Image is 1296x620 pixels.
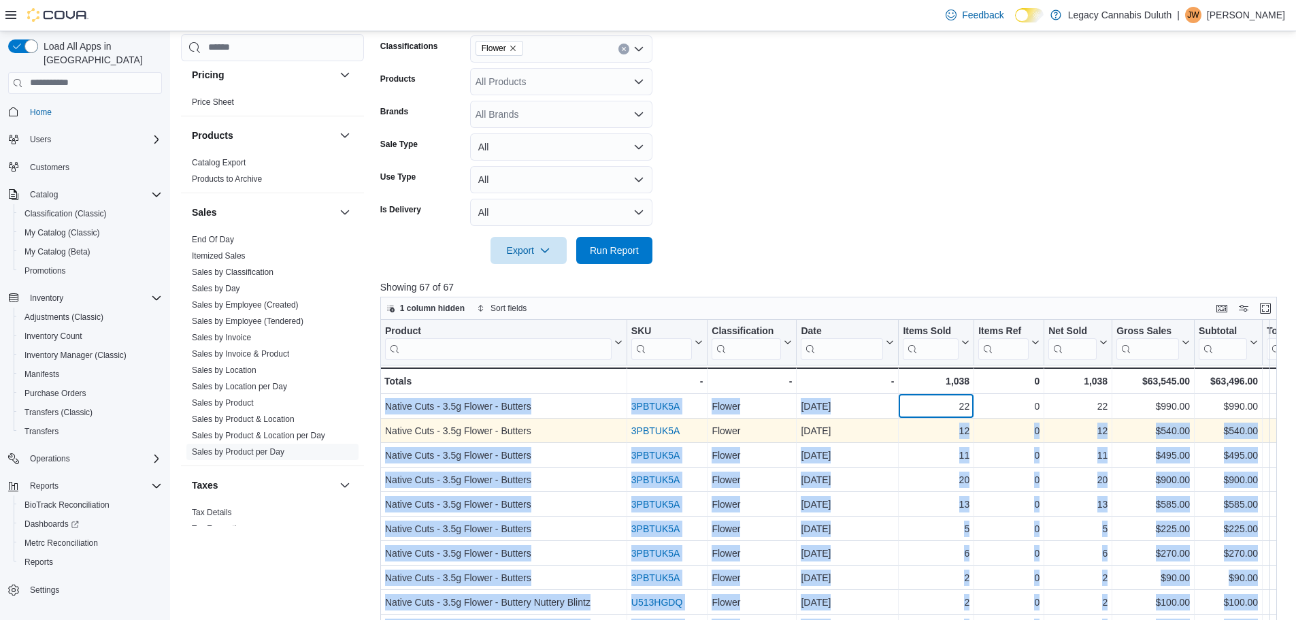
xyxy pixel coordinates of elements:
[978,496,1040,512] div: 0
[978,447,1040,463] div: 0
[14,308,167,327] button: Adjustments (Classic)
[1207,7,1285,23] p: [PERSON_NAME]
[30,134,51,145] span: Users
[1214,300,1230,316] button: Keyboard shortcuts
[192,234,234,245] span: End Of Day
[3,130,167,149] button: Users
[192,267,273,278] span: Sales by Classification
[1116,325,1179,338] div: Gross Sales
[192,316,303,327] span: Sales by Employee (Tendered)
[192,414,295,424] a: Sales by Product & Location
[903,325,959,338] div: Items Sold
[192,397,254,408] span: Sales by Product
[1116,570,1190,586] div: $90.00
[1116,521,1190,537] div: $225.00
[19,497,115,513] a: BioTrack Reconciliation
[631,499,680,510] a: 3PBTUK5A
[470,133,652,161] button: All
[14,515,167,534] a: Dashboards
[24,103,162,120] span: Home
[192,507,232,518] span: Tax Details
[1199,398,1258,414] div: $990.00
[978,373,1040,389] div: 0
[24,290,162,306] span: Inventory
[192,206,334,219] button: Sales
[19,554,162,570] span: Reports
[19,328,162,344] span: Inventory Count
[1048,447,1108,463] div: 11
[337,477,353,493] button: Taxes
[903,325,959,359] div: Items Sold
[712,325,781,338] div: Classification
[181,504,364,542] div: Taxes
[192,508,232,517] a: Tax Details
[385,570,622,586] div: Native Cuts - 3.5g Flower - Butters
[385,325,612,338] div: Product
[3,102,167,122] button: Home
[903,496,969,512] div: 13
[192,431,325,440] a: Sales by Product & Location per Day
[19,328,88,344] a: Inventory Count
[24,159,162,176] span: Customers
[1116,325,1190,359] button: Gross Sales
[385,521,622,537] div: Native Cuts - 3.5g Flower - Butters
[192,250,246,261] span: Itemized Sales
[1199,472,1258,488] div: $900.00
[19,309,109,325] a: Adjustments (Classic)
[192,283,240,294] span: Sales by Day
[14,242,167,261] button: My Catalog (Beta)
[24,407,93,418] span: Transfers (Classic)
[385,447,622,463] div: Native Cuts - 3.5g Flower - Butters
[14,495,167,515] button: BioTrack Reconciliation
[3,449,167,468] button: Operations
[631,325,693,359] div: SKU URL
[1199,447,1258,463] div: $495.00
[192,349,289,359] a: Sales by Invoice & Product
[590,244,639,257] span: Run Report
[24,186,162,203] span: Catalog
[631,548,680,559] a: 3PBTUK5A
[1116,545,1190,561] div: $270.00
[192,235,234,244] a: End Of Day
[19,244,96,260] a: My Catalog (Beta)
[192,129,334,142] button: Products
[631,572,680,583] a: 3PBTUK5A
[380,139,418,150] label: Sale Type
[19,385,92,402] a: Purchase Orders
[1199,521,1258,537] div: $225.00
[576,237,652,264] button: Run Report
[24,519,79,529] span: Dashboards
[1185,7,1201,23] div: Joel Wilken-Simon
[903,594,969,610] div: 2
[1048,521,1108,537] div: 5
[19,263,71,279] a: Promotions
[19,423,162,440] span: Transfers
[19,535,162,551] span: Metrc Reconciliation
[1199,545,1258,561] div: $270.00
[385,594,622,610] div: Native Cuts - 3.5g Flower - Buttery Nuttery Blintz
[24,451,162,467] span: Operations
[1048,373,1108,389] div: 1,038
[903,325,969,359] button: Items Sold
[385,472,622,488] div: Native Cuts - 3.5g Flower - Butters
[192,382,287,391] a: Sales by Location per Day
[903,472,969,488] div: 20
[482,42,506,55] span: Flower
[380,41,438,52] label: Classifications
[14,223,167,242] button: My Catalog (Classic)
[24,290,69,306] button: Inventory
[3,289,167,308] button: Inventory
[801,545,894,561] div: [DATE]
[712,423,792,439] div: Flower
[24,131,162,148] span: Users
[24,246,90,257] span: My Catalog (Beta)
[491,303,527,314] span: Sort fields
[470,166,652,193] button: All
[385,496,622,512] div: Native Cuts - 3.5g Flower - Butters
[14,346,167,365] button: Inventory Manager (Classic)
[903,570,969,586] div: 2
[181,154,364,193] div: Products
[1048,496,1108,512] div: 13
[30,162,69,173] span: Customers
[24,104,57,120] a: Home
